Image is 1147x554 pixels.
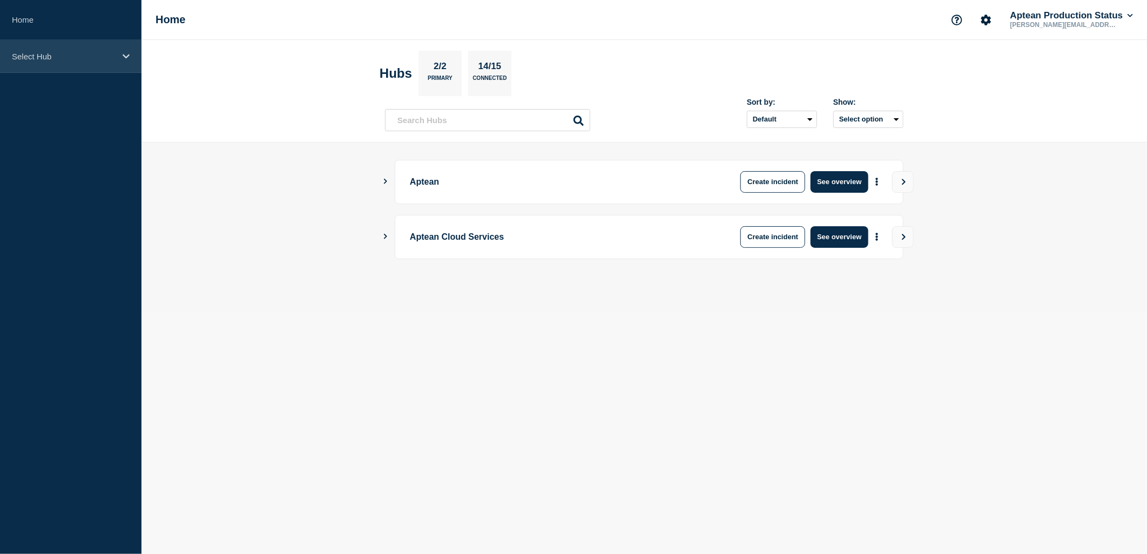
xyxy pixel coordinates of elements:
[870,227,884,247] button: More actions
[385,109,590,131] input: Search Hubs
[12,52,116,61] p: Select Hub
[833,98,903,106] div: Show:
[946,9,968,31] button: Support
[747,98,817,106] div: Sort by:
[473,75,507,86] p: Connected
[410,171,709,193] p: Aptean
[892,171,914,193] button: View
[870,172,884,192] button: More actions
[428,75,453,86] p: Primary
[380,66,412,81] h2: Hubs
[1008,21,1121,29] p: [PERSON_NAME][EMAIL_ADDRESS][DOMAIN_NAME]
[747,111,817,128] select: Sort by
[892,226,914,248] button: View
[430,61,451,75] p: 2/2
[156,13,186,26] h1: Home
[811,226,868,248] button: See overview
[474,61,505,75] p: 14/15
[740,171,805,193] button: Create incident
[383,178,388,186] button: Show Connected Hubs
[811,171,868,193] button: See overview
[740,226,805,248] button: Create incident
[410,226,709,248] p: Aptean Cloud Services
[1008,10,1135,21] button: Aptean Production Status
[975,9,997,31] button: Account settings
[383,233,388,241] button: Show Connected Hubs
[833,111,903,128] button: Select option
